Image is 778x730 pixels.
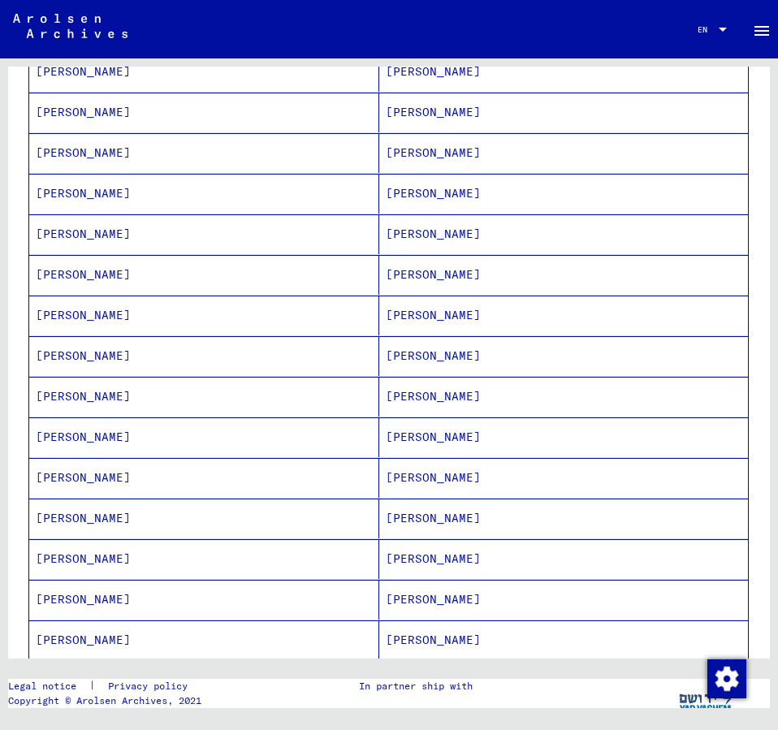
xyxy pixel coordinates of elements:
[379,458,748,498] mat-cell: [PERSON_NAME]
[379,580,748,620] mat-cell: [PERSON_NAME]
[379,255,748,295] mat-cell: [PERSON_NAME]
[698,25,715,34] span: EN
[29,336,379,376] mat-cell: [PERSON_NAME]
[29,499,379,538] mat-cell: [PERSON_NAME]
[29,52,379,92] mat-cell: [PERSON_NAME]
[746,13,778,45] button: Toggle sidenav
[676,679,737,719] img: yv_logo.png
[29,93,379,132] mat-cell: [PERSON_NAME]
[379,499,748,538] mat-cell: [PERSON_NAME]
[29,580,379,620] mat-cell: [PERSON_NAME]
[8,693,207,708] p: Copyright © Arolsen Archives, 2021
[29,539,379,579] mat-cell: [PERSON_NAME]
[379,296,748,335] mat-cell: [PERSON_NAME]
[379,93,748,132] mat-cell: [PERSON_NAME]
[379,52,748,92] mat-cell: [PERSON_NAME]
[29,133,379,173] mat-cell: [PERSON_NAME]
[29,174,379,214] mat-cell: [PERSON_NAME]
[29,458,379,498] mat-cell: [PERSON_NAME]
[379,539,748,579] mat-cell: [PERSON_NAME]
[379,174,748,214] mat-cell: [PERSON_NAME]
[29,377,379,417] mat-cell: [PERSON_NAME]
[29,255,379,295] mat-cell: [PERSON_NAME]
[379,133,748,173] mat-cell: [PERSON_NAME]
[95,679,207,693] a: Privacy policy
[379,377,748,417] mat-cell: [PERSON_NAME]
[379,336,748,376] mat-cell: [PERSON_NAME]
[29,296,379,335] mat-cell: [PERSON_NAME]
[29,417,379,457] mat-cell: [PERSON_NAME]
[707,659,746,698] img: Change consent
[8,679,89,693] a: Legal notice
[29,214,379,254] mat-cell: [PERSON_NAME]
[13,14,128,38] img: Arolsen_neg.svg
[707,659,746,698] div: Change consent
[8,679,207,693] div: |
[359,679,473,693] p: In partner ship with
[379,214,748,254] mat-cell: [PERSON_NAME]
[752,21,772,41] mat-icon: Side nav toggle icon
[29,620,379,660] mat-cell: [PERSON_NAME]
[379,417,748,457] mat-cell: [PERSON_NAME]
[379,620,748,660] mat-cell: [PERSON_NAME]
